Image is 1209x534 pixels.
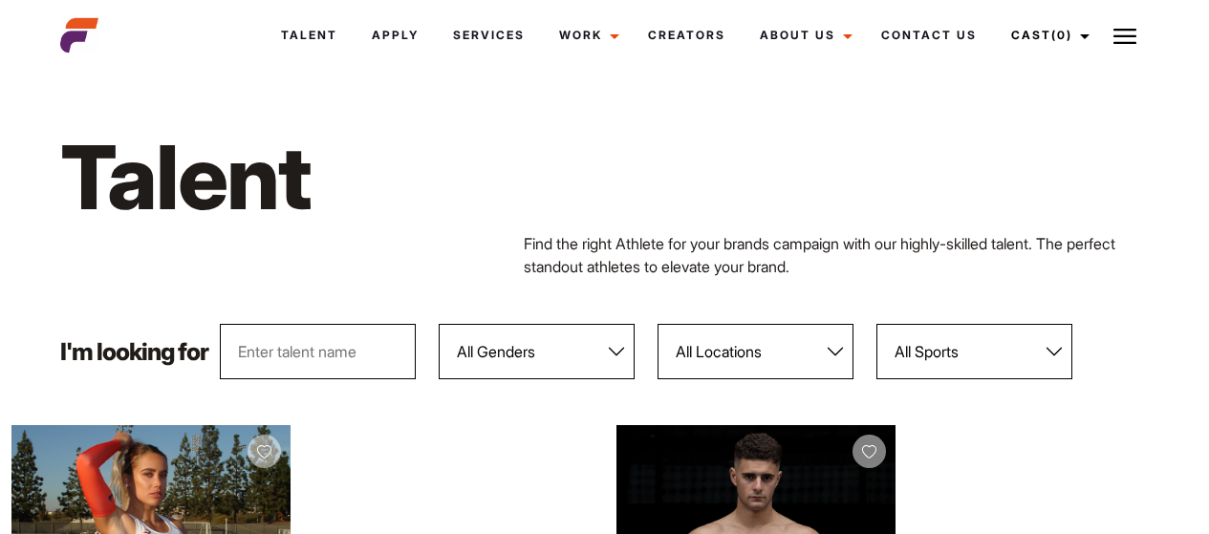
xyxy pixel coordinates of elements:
[524,232,1150,278] p: Find the right Athlete for your brands campaign with our highly-skilled talent. The perfect stand...
[864,10,994,61] a: Contact Us
[743,10,864,61] a: About Us
[264,10,355,61] a: Talent
[220,324,416,379] input: Enter talent name
[60,340,208,364] p: I'm looking for
[436,10,542,61] a: Services
[1051,28,1072,42] span: (0)
[631,10,743,61] a: Creators
[60,16,98,54] img: cropped-aefm-brand-fav-22-square.png
[994,10,1101,61] a: Cast(0)
[542,10,631,61] a: Work
[60,122,686,232] h1: Talent
[1113,25,1136,48] img: Burger icon
[355,10,436,61] a: Apply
